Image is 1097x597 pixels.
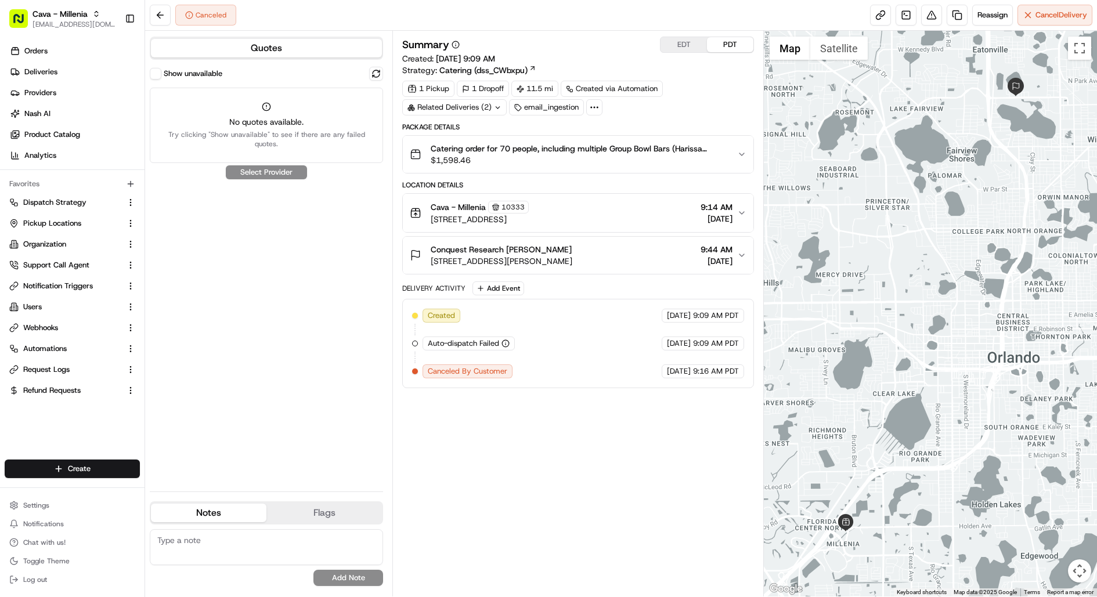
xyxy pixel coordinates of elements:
[9,364,121,375] a: Request Logs
[5,319,140,337] button: Webhooks
[12,46,211,64] p: Welcome 👋
[431,255,572,267] span: [STREET_ADDRESS][PERSON_NAME]
[5,339,140,358] button: Automations
[5,5,120,32] button: Cava - Millenia[EMAIL_ADDRESS][DOMAIN_NAME]
[9,281,121,291] a: Notification Triggers
[897,588,947,596] button: Keyboard shortcuts
[977,10,1008,20] span: Reassign
[431,143,728,154] span: Catering order for 70 people, including multiple Group Bowl Bars (Harissa Honey Chicken, Grilled ...
[23,556,70,566] span: Toggle Theme
[39,110,190,122] div: Start new chat
[23,218,81,229] span: Pickup Locations
[5,146,145,165] a: Analytics
[33,20,116,29] button: [EMAIL_ADDRESS][DOMAIN_NAME]
[23,168,89,179] span: Knowledge Base
[431,214,529,225] span: [STREET_ADDRESS]
[5,298,140,316] button: Users
[5,214,140,233] button: Pickup Locations
[5,459,140,478] button: Create
[667,338,691,349] span: [DATE]
[667,366,691,377] span: [DATE]
[151,504,266,522] button: Notes
[98,169,107,178] div: 💻
[9,302,121,312] a: Users
[24,46,48,56] span: Orders
[33,8,88,20] span: Cava - Millenia
[5,497,140,513] button: Settings
[403,136,753,173] button: Catering order for 70 people, including multiple Group Bowl Bars (Harissa Honey Chicken, Grilled ...
[1024,589,1040,595] a: Terms (opens in new tab)
[24,67,57,77] span: Deliveries
[954,589,1017,595] span: Map data ©2025 Google
[402,39,449,50] h3: Summary
[1068,559,1091,582] button: Map camera controls
[24,150,56,161] span: Analytics
[5,84,145,102] a: Providers
[12,11,35,34] img: Nash
[5,360,140,379] button: Request Logs
[23,501,49,510] span: Settings
[767,581,805,596] img: Google
[9,239,121,249] a: Organization
[266,504,382,522] button: Flags
[5,516,140,532] button: Notifications
[5,277,140,295] button: Notification Triggers
[561,81,663,97] a: Created via Automation
[403,194,753,232] button: Cava - Millenia10333[STREET_ADDRESS]9:14 AM[DATE]
[402,99,507,115] div: Related Deliveries (2)
[23,364,70,375] span: Request Logs
[23,260,89,270] span: Support Call Agent
[23,281,93,291] span: Notification Triggers
[23,302,42,312] span: Users
[661,37,707,52] button: EDT
[457,81,509,97] div: 1 Dropoff
[5,175,140,193] div: Favorites
[68,464,91,474] span: Create
[431,244,572,255] span: Conquest Research [PERSON_NAME]
[110,168,186,179] span: API Documentation
[157,116,376,128] span: No quotes available.
[428,366,507,377] span: Canceled By Customer
[23,538,66,547] span: Chat with us!
[9,343,121,354] a: Automations
[23,385,81,396] span: Refund Requests
[9,260,121,270] a: Support Call Agent
[439,64,528,76] span: Catering (dss_CWbxpu)
[164,68,222,79] label: Show unavailable
[707,37,753,52] button: PDT
[402,180,754,190] div: Location Details
[693,366,739,377] span: 9:16 AM PDT
[23,519,64,529] span: Notifications
[5,381,140,400] button: Refund Requests
[1047,589,1094,595] a: Report a map error
[24,88,56,98] span: Providers
[24,108,50,119] span: Nash AI
[23,197,86,208] span: Dispatch Strategy
[431,154,728,166] span: $1,598.46
[5,193,140,212] button: Dispatch Strategy
[667,310,691,321] span: [DATE]
[511,81,558,97] div: 11.5 mi
[972,5,1013,26] button: Reassign
[509,99,584,115] div: email_ingestion
[472,281,524,295] button: Add Event
[767,581,805,596] a: Open this area in Google Maps (opens a new window)
[402,284,465,293] div: Delivery Activity
[7,163,93,184] a: 📗Knowledge Base
[23,239,66,249] span: Organization
[403,237,753,274] button: Conquest Research [PERSON_NAME][STREET_ADDRESS][PERSON_NAME]9:44 AM[DATE]
[12,169,21,178] div: 📗
[428,338,499,349] span: Auto-dispatch Failed
[693,310,739,321] span: 9:09 AM PDT
[30,74,192,86] input: Clear
[9,385,121,396] a: Refund Requests
[116,196,140,205] span: Pylon
[402,81,454,97] div: 1 Pickup
[701,244,732,255] span: 9:44 AM
[23,575,47,584] span: Log out
[439,64,536,76] a: Catering (dss_CWbxpu)
[402,53,495,64] span: Created:
[175,5,236,26] button: Canceled
[1017,5,1092,26] button: CancelDelivery
[5,125,145,144] a: Product Catalog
